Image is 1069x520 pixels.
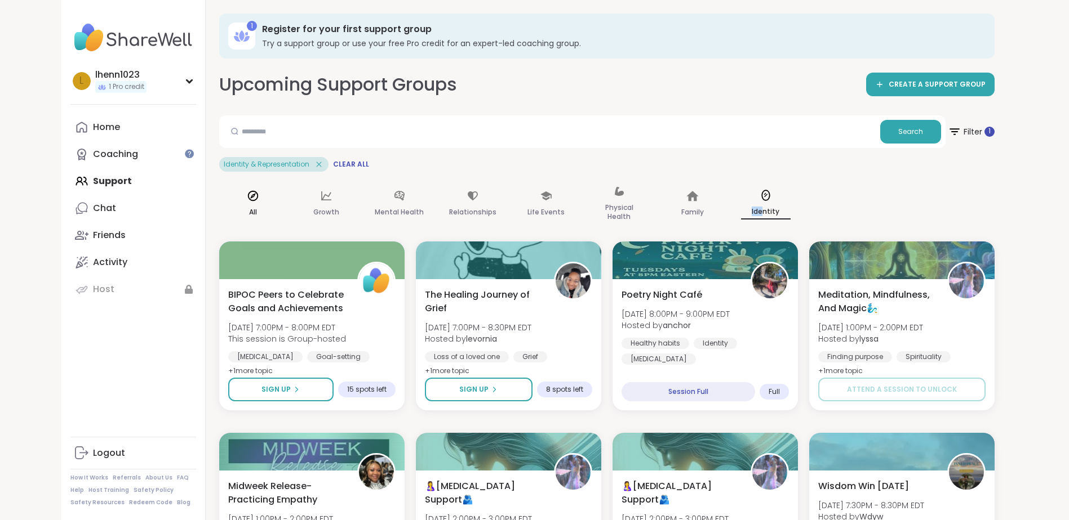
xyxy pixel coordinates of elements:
[513,351,547,362] div: Grief
[988,127,991,136] span: 1
[359,263,394,298] img: ShareWell
[595,201,644,223] p: Physical Health
[425,351,509,362] div: Loss of a loved one
[228,479,345,506] span: Midweek Release-Practicing Empathy
[818,333,923,344] span: Hosted by
[818,378,986,401] button: Attend a session to unlock
[228,288,345,315] span: BIPOC Peers to Celebrate Goals and Achievements
[93,447,125,459] div: Logout
[177,499,190,506] a: Blog
[70,474,108,482] a: How It Works
[694,338,737,349] div: Identity
[219,72,457,97] h2: Upcoming Support Groups
[622,479,738,506] span: 🤱[MEDICAL_DATA] Support🫂
[466,333,497,344] b: levornia
[459,384,489,395] span: Sign Up
[897,351,951,362] div: Spirituality
[185,149,194,158] iframe: Spotlight
[93,202,116,214] div: Chat
[622,288,702,302] span: Poetry Night Café
[70,276,196,303] a: Host
[262,23,979,35] h3: Register for your first support group
[949,263,984,298] img: lyssa
[556,263,591,298] img: levornia
[249,205,257,219] p: All
[880,120,941,144] button: Search
[359,455,394,490] img: Shawnti
[948,118,995,145] span: Filter
[93,283,114,295] div: Host
[948,115,995,148] button: Filter 1
[375,205,424,219] p: Mental Health
[129,499,172,506] a: Redeem Code
[866,73,995,96] a: CREATE A SUPPORT GROUP
[70,114,196,141] a: Home
[741,205,791,219] p: Identity
[70,18,196,57] img: ShareWell Nav Logo
[261,384,291,395] span: Sign Up
[681,205,704,219] p: Family
[313,205,339,219] p: Growth
[622,320,730,331] span: Hosted by
[818,479,909,493] span: Wisdom Win [DATE]
[859,333,879,344] b: lyssa
[818,322,923,333] span: [DATE] 1:00PM - 2:00PM EDT
[425,333,531,344] span: Hosted by
[622,353,696,365] div: [MEDICAL_DATA]
[93,256,127,268] div: Activity
[93,148,138,160] div: Coaching
[546,385,583,394] span: 8 spots left
[93,121,120,133] div: Home
[889,80,986,89] span: CREATE A SUPPORT GROUP
[847,384,957,395] span: Attend a session to unlock
[347,385,387,394] span: 15 spots left
[769,387,780,396] span: Full
[70,249,196,276] a: Activity
[622,338,689,349] div: Healthy habits
[333,160,369,169] span: Clear All
[818,500,924,511] span: [DATE] 7:30PM - 8:30PM EDT
[663,320,691,331] b: anchor
[228,378,334,401] button: Sign Up
[228,351,303,362] div: [MEDICAL_DATA]
[425,322,531,333] span: [DATE] 7:00PM - 8:30PM EDT
[425,479,542,506] span: 🤱[MEDICAL_DATA] Support🫂
[622,382,755,401] div: Session Full
[425,378,533,401] button: Sign Up
[425,288,542,315] span: The Healing Journey of Grief
[109,82,144,92] span: 1 Pro credit
[79,74,83,88] span: l
[262,38,979,49] h3: Try a support group or use your free Pro credit for an expert-led coaching group.
[70,440,196,467] a: Logout
[307,351,370,362] div: Goal-setting
[898,127,923,137] span: Search
[949,455,984,490] img: Wdyw
[818,351,892,362] div: Finding purpose
[70,222,196,249] a: Friends
[818,288,935,315] span: Meditation, Mindfulness, And Magic🧞‍♂️
[70,499,125,506] a: Safety Resources
[527,205,565,219] p: Life Events
[228,322,346,333] span: [DATE] 7:00PM - 8:00PM EDT
[113,474,141,482] a: Referrals
[449,205,496,219] p: Relationships
[247,21,257,31] div: 1
[70,195,196,222] a: Chat
[95,69,147,81] div: lhenn1023
[70,486,84,494] a: Help
[145,474,172,482] a: About Us
[93,229,126,241] div: Friends
[228,333,346,344] span: This session is Group-hosted
[70,141,196,168] a: Coaching
[752,263,787,298] img: anchor
[752,455,787,490] img: lyssa
[88,486,129,494] a: Host Training
[134,486,174,494] a: Safety Policy
[224,160,309,169] span: Identity & Representation
[622,308,730,320] span: [DATE] 8:00PM - 9:00PM EDT
[556,455,591,490] img: lyssa
[177,474,189,482] a: FAQ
